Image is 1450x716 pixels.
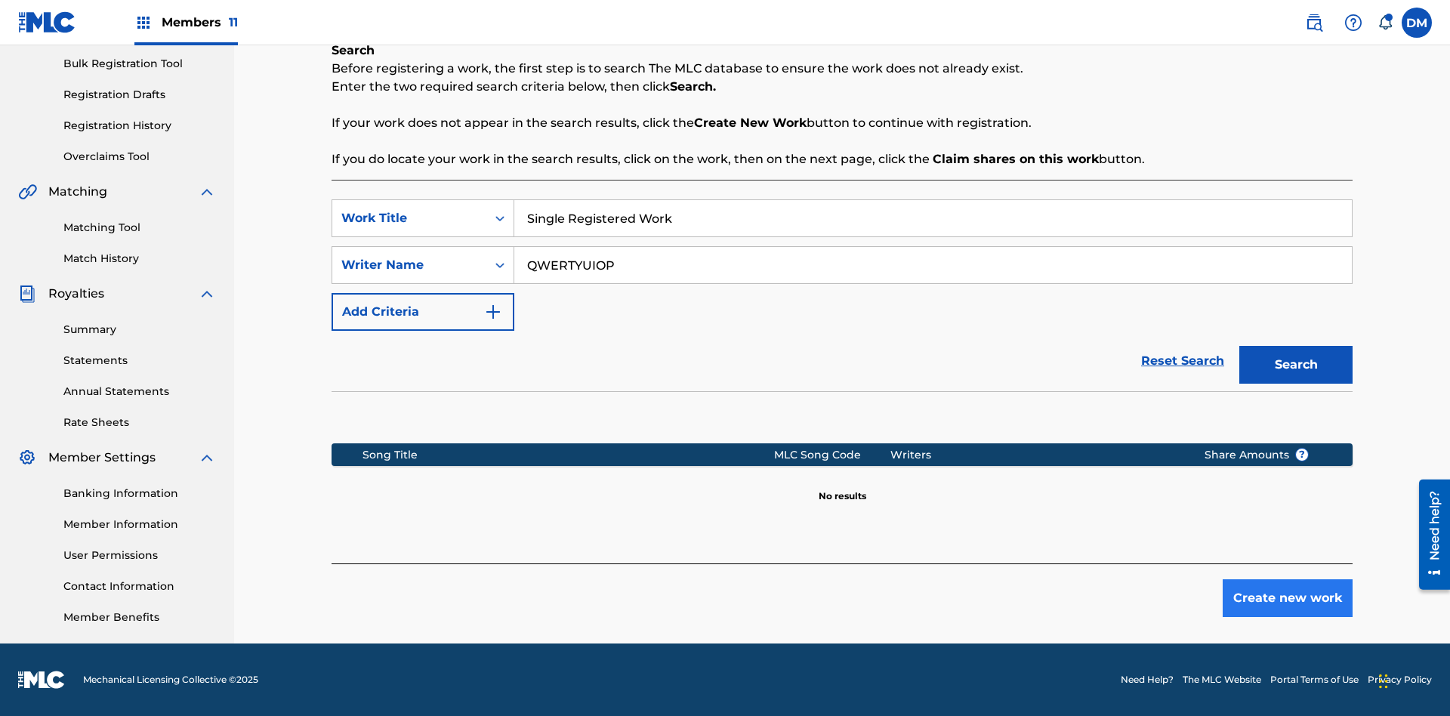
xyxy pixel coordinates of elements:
img: expand [198,183,216,201]
a: Matching Tool [63,220,216,236]
div: Drag [1379,659,1388,704]
img: help [1344,14,1362,32]
a: Statements [63,353,216,369]
img: expand [198,449,216,467]
a: Public Search [1299,8,1329,38]
strong: Search. [670,79,716,94]
div: Notifications [1377,15,1393,30]
img: Royalties [18,285,36,303]
a: User Permissions [63,548,216,563]
div: Writer Name [341,256,477,274]
div: Writers [890,447,1181,463]
a: Overclaims Tool [63,149,216,165]
a: Need Help? [1121,673,1174,687]
a: Member Information [63,517,216,532]
div: Help [1338,8,1368,38]
img: Top Rightsholders [134,14,153,32]
p: No results [819,471,866,503]
span: Member Settings [48,449,156,467]
b: Search [332,43,375,57]
a: Contact Information [63,579,216,594]
iframe: Resource Center [1408,474,1450,597]
strong: Claim shares on this work [933,152,1099,166]
span: Share Amounts [1205,447,1309,463]
button: Create new work [1223,579,1353,617]
a: Privacy Policy [1368,673,1432,687]
div: MLC Song Code [774,447,890,463]
a: Registration Drafts [63,87,216,103]
a: Match History [63,251,216,267]
a: Bulk Registration Tool [63,56,216,72]
div: Song Title [362,447,774,463]
div: Work Title [341,209,477,227]
a: Rate Sheets [63,415,216,431]
a: Registration History [63,118,216,134]
a: Reset Search [1134,344,1232,378]
img: 9d2ae6d4665cec9f34b9.svg [484,303,502,321]
a: Annual Statements [63,384,216,400]
a: Banking Information [63,486,216,502]
img: expand [198,285,216,303]
img: logo [18,671,65,689]
span: Mechanical Licensing Collective © 2025 [83,673,258,687]
p: Enter the two required search criteria below, then click [332,78,1353,96]
form: Search Form [332,199,1353,391]
img: Member Settings [18,449,36,467]
button: Search [1239,346,1353,384]
span: Members [162,14,238,31]
a: Member Benefits [63,610,216,625]
div: User Menu [1402,8,1432,38]
p: If you do locate your work in the search results, click on the work, then on the next page, click... [332,150,1353,168]
span: Matching [48,183,107,201]
p: If your work does not appear in the search results, click the button to continue with registration. [332,114,1353,132]
a: Portal Terms of Use [1270,673,1359,687]
span: Royalties [48,285,104,303]
a: The MLC Website [1183,673,1261,687]
img: Matching [18,183,37,201]
span: ? [1296,449,1308,461]
strong: Create New Work [694,116,807,130]
button: Add Criteria [332,293,514,331]
img: MLC Logo [18,11,76,33]
iframe: Chat Widget [1374,643,1450,716]
span: 11 [229,15,238,29]
p: Before registering a work, the first step is to search The MLC database to ensure the work does n... [332,60,1353,78]
a: Summary [63,322,216,338]
img: search [1305,14,1323,32]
